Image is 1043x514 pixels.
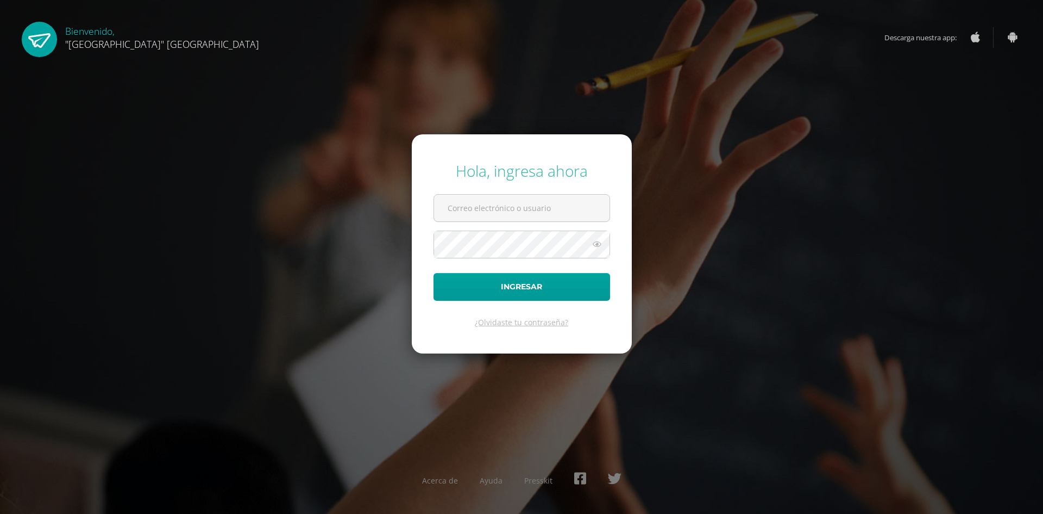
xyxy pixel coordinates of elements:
[480,475,502,486] a: Ayuda
[434,195,610,221] input: Correo electrónico o usuario
[475,317,568,327] a: ¿Olvidaste tu contraseña?
[433,160,610,181] div: Hola, ingresa ahora
[524,475,552,486] a: Presskit
[422,475,458,486] a: Acerca de
[433,273,610,301] button: Ingresar
[884,27,967,48] span: Descarga nuestra app:
[65,38,259,51] span: "[GEOGRAPHIC_DATA]" [GEOGRAPHIC_DATA]
[65,22,259,51] div: Bienvenido,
